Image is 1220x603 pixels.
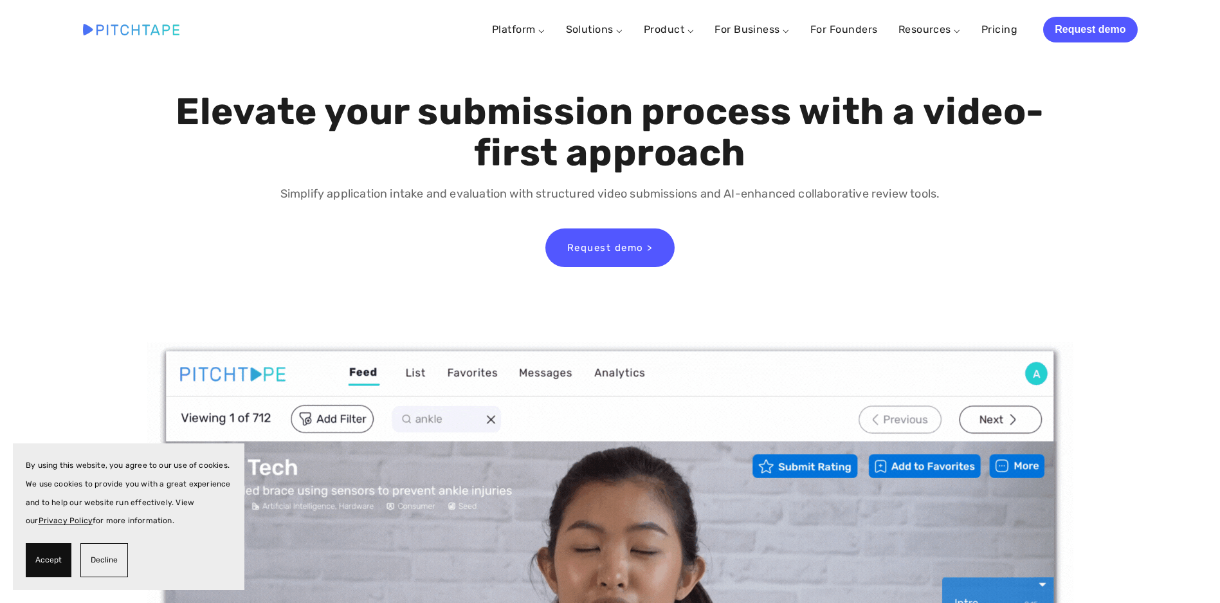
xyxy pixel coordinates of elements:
a: For Founders [810,18,878,41]
a: Solutions ⌵ [566,23,623,35]
a: Privacy Policy [39,516,93,525]
a: Resources ⌵ [898,23,961,35]
img: Pitchtape | Video Submission Management Software [83,24,179,35]
button: Accept [26,543,71,577]
a: Product ⌵ [644,23,694,35]
p: By using this website, you agree to our use of cookies. We use cookies to provide you with a grea... [26,456,232,530]
span: Accept [35,551,62,570]
a: Request demo [1043,17,1137,42]
p: Simplify application intake and evaluation with structured video submissions and AI-enhanced coll... [172,185,1048,203]
span: Decline [91,551,118,570]
iframe: Chat Widget [1156,541,1220,603]
button: Decline [80,543,128,577]
a: Request demo > [545,228,675,267]
h1: Elevate your submission process with a video-first approach [172,91,1048,174]
a: Platform ⌵ [492,23,545,35]
section: Cookie banner [13,443,244,590]
a: Pricing [981,18,1017,41]
a: For Business ⌵ [715,23,790,35]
